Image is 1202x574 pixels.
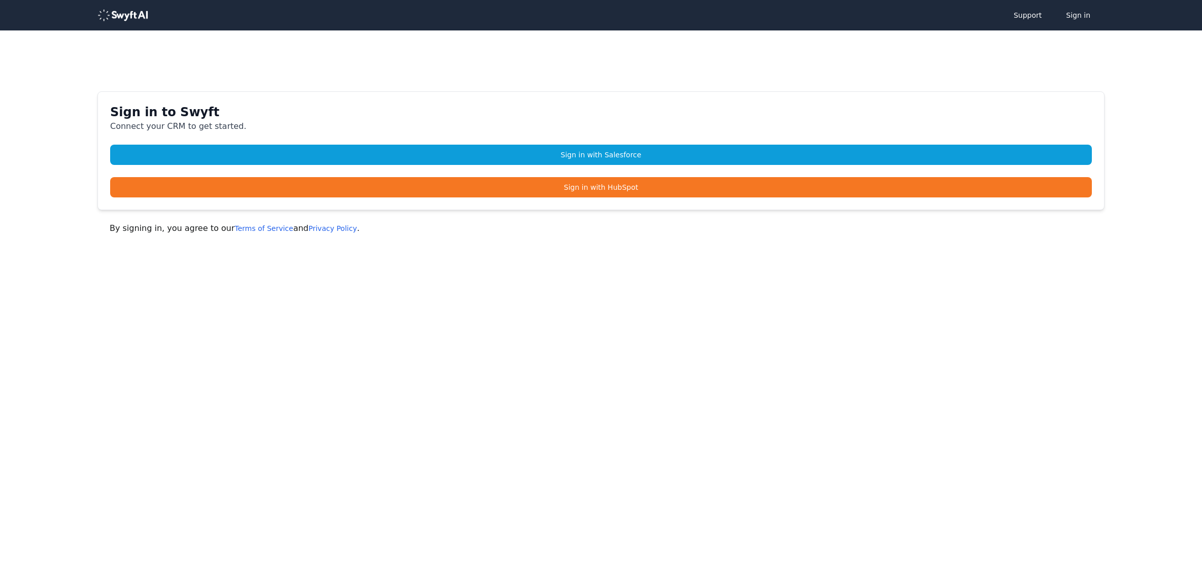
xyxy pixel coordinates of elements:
p: By signing in, you agree to our and . [110,222,1092,234]
img: logo-488353a97b7647c9773e25e94dd66c4536ad24f66c59206894594c5eb3334934.png [97,9,148,21]
a: Privacy Policy [309,224,357,232]
button: Sign in [1056,5,1100,25]
a: Terms of Service [235,224,293,232]
a: Sign in with HubSpot [110,177,1092,197]
p: Connect your CRM to get started. [110,120,1092,132]
a: Sign in with Salesforce [110,145,1092,165]
a: Support [1004,5,1052,25]
h1: Sign in to Swyft [110,104,1092,120]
